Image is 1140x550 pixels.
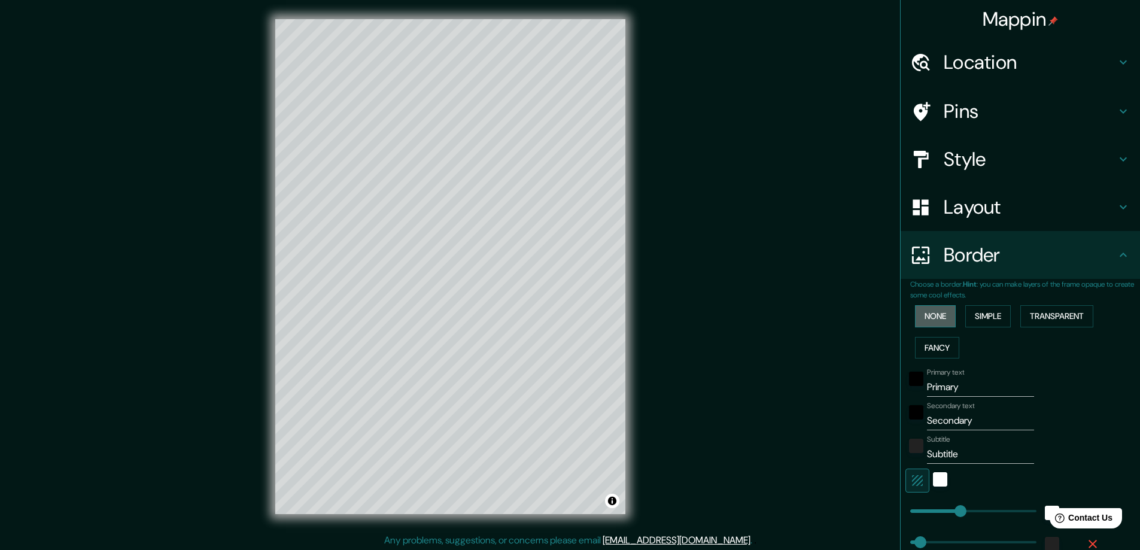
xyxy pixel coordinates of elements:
[909,405,923,420] button: black
[909,372,923,386] button: black
[909,439,923,453] button: color-222222
[944,99,1116,123] h4: Pins
[1033,503,1127,537] iframe: Help widget launcher
[927,367,964,378] label: Primary text
[384,533,752,548] p: Any problems, suggestions, or concerns please email .
[901,135,1140,183] div: Style
[1020,305,1093,327] button: Transparent
[915,305,956,327] button: None
[963,279,977,289] b: Hint
[927,434,950,445] label: Subtitle
[901,231,1140,279] div: Border
[927,401,975,411] label: Secondary text
[1048,16,1058,26] img: pin-icon.png
[603,534,750,546] a: [EMAIL_ADDRESS][DOMAIN_NAME]
[983,7,1059,31] h4: Mappin
[915,337,959,359] button: Fancy
[944,195,1116,219] h4: Layout
[605,494,619,508] button: Toggle attribution
[965,305,1011,327] button: Simple
[944,243,1116,267] h4: Border
[944,147,1116,171] h4: Style
[910,279,1140,300] p: Choose a border. : you can make layers of the frame opaque to create some cool effects.
[752,533,754,548] div: .
[933,472,947,487] button: white
[754,533,756,548] div: .
[901,87,1140,135] div: Pins
[944,50,1116,74] h4: Location
[901,183,1140,231] div: Layout
[901,38,1140,86] div: Location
